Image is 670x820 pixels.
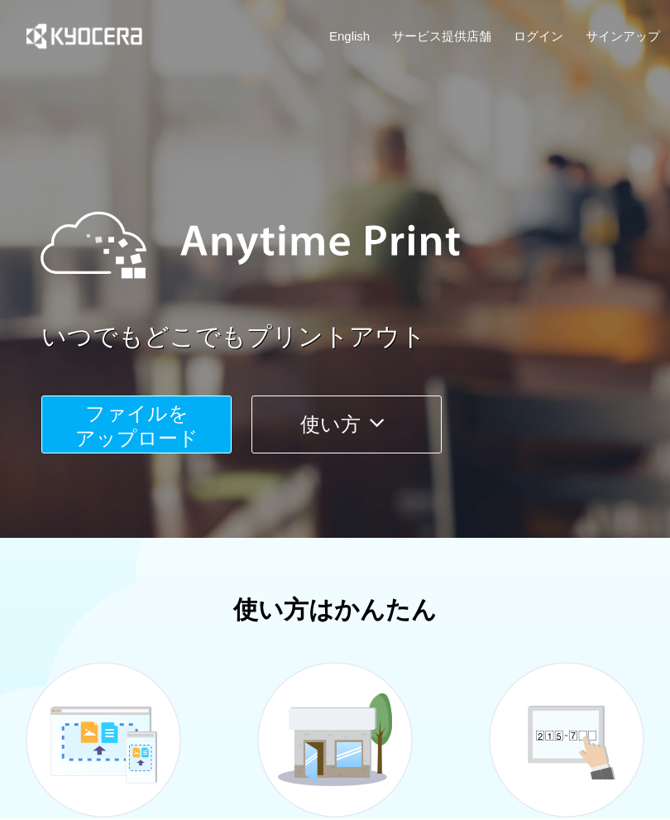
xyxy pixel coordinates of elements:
a: ログイン [514,27,563,45]
button: 使い方 [251,396,442,453]
a: サービス提供店舗 [392,27,491,45]
button: ファイルを​​アップロード [41,396,232,453]
a: いつでもどこでもプリントアウト [41,319,670,355]
span: ファイルを ​​アップロード [75,402,199,449]
a: English [329,27,370,45]
a: サインアップ [586,27,660,45]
